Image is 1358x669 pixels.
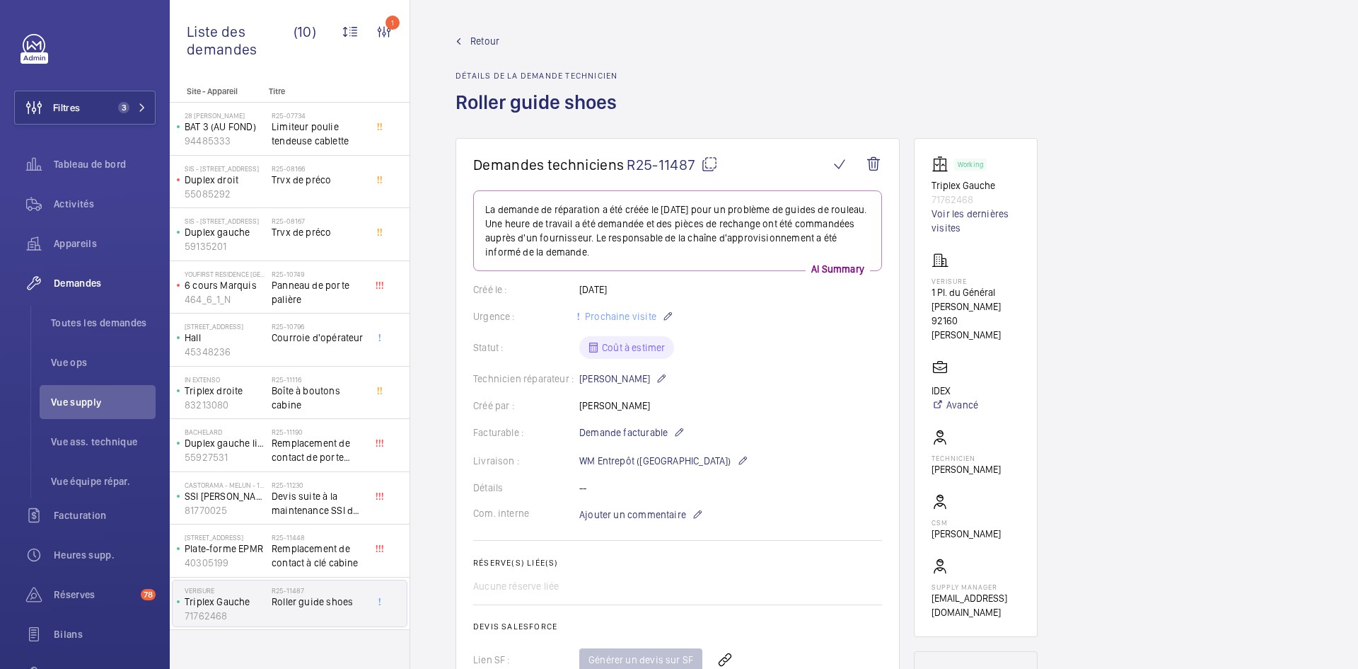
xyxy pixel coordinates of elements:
[272,586,365,595] h2: R25-11487
[51,435,156,449] span: Vue ass. technique
[932,591,1020,619] p: [EMAIL_ADDRESS][DOMAIN_NAME]
[185,331,266,345] p: Hall
[185,322,266,331] p: [STREET_ADDRESS]
[579,425,668,440] span: Demande facturable
[185,450,266,464] p: 55927531
[958,162,983,167] p: Working
[141,589,156,600] span: 78
[485,202,870,259] p: La demande de réparation a été créée le [DATE] pour un problème de guides de rouleau. Une heure d...
[272,120,365,148] span: Limiteur poulie tendeuse cablette
[185,278,266,292] p: 6 cours Marquis
[272,595,365,609] span: Roller guide shoes
[932,156,954,173] img: elevator.svg
[932,178,1020,193] p: Triplex Gauche
[932,285,1020,314] p: 1 Pl. du Général [PERSON_NAME]
[54,548,156,562] span: Heures supp.
[51,474,156,488] span: Vue équipe répar.
[272,481,365,489] h2: R25-11230
[627,156,718,173] span: R25-11487
[54,508,156,522] span: Facturation
[185,217,266,225] p: SIS - [STREET_ADDRESS]
[185,120,266,134] p: BAT 3 (AU FOND)
[582,311,656,322] span: Prochaine visite
[185,375,266,384] p: IN EXTENSO
[272,542,365,570] span: Remplacement de contact à clé cabine
[54,236,156,251] span: Appareils
[185,292,266,307] p: 464_6_1_N
[272,278,365,307] span: Panneau de porte palière
[473,156,624,173] span: Demandes techniciens
[185,270,266,278] p: YouFirst Residence [GEOGRAPHIC_DATA]
[185,384,266,398] p: Triplex droite
[272,428,365,436] h2: R25-11190
[53,101,80,115] span: Filtres
[932,518,1001,527] p: CSM
[932,398,978,412] a: Avancé
[185,436,266,450] p: Duplex gauche livraison ext
[455,71,625,81] h2: Détails de la demande technicien
[118,102,129,113] span: 3
[272,436,365,464] span: Remplacement de contact de porte palière et neo led
[932,462,1001,476] p: [PERSON_NAME]
[14,91,156,125] button: Filtres3
[185,609,266,623] p: 71762468
[272,533,365,542] h2: R25-11448
[51,395,156,409] span: Vue supply
[932,277,1020,285] p: Verisure
[932,384,978,398] p: IDEX
[272,225,365,239] span: Trvx de préco
[932,193,1020,207] p: 71762468
[272,111,365,120] h2: R25-07734
[54,588,135,602] span: Réserves
[185,595,266,609] p: Triplex Gauche
[185,542,266,556] p: Plate-forme EPMR
[185,398,266,412] p: 83213080
[473,558,882,568] h2: Réserve(s) liée(s)
[272,270,365,278] h2: R25-10749
[185,503,266,518] p: 81770025
[470,34,499,48] span: Retour
[272,384,365,412] span: Boîte à boutons cabine
[54,627,156,641] span: Bilans
[932,207,1020,235] a: Voir les dernières visites
[51,316,156,330] span: Toutes les demandes
[932,314,1020,342] p: 92160 [PERSON_NAME]
[185,556,266,570] p: 40305199
[170,86,263,96] p: Site - Appareil
[272,489,365,518] span: Devis suite à la maintenance SSI du [DATE]
[185,173,266,187] p: Duplex droit
[187,23,294,58] span: Liste des demandes
[272,322,365,331] h2: R25-10796
[269,86,362,96] p: Titre
[473,622,882,631] h2: Devis Salesforce
[272,375,365,384] h2: R25-11116
[932,583,1020,591] p: Supply manager
[185,134,266,148] p: 94485333
[185,111,266,120] p: 28 [PERSON_NAME]
[579,452,748,469] p: WM Entrepôt ([GEOGRAPHIC_DATA])
[579,370,667,387] p: [PERSON_NAME]
[185,586,266,595] p: Verisure
[54,276,156,290] span: Demandes
[806,262,870,276] p: AI Summary
[272,217,365,225] h2: R25-08167
[185,533,266,542] p: [STREET_ADDRESS]
[932,454,1001,462] p: Technicien
[185,481,266,489] p: Castorama - MELUN - 1423
[185,225,266,239] p: Duplex gauche
[272,173,365,187] span: Trvx de préco
[272,331,365,345] span: Courroie d'opérateur
[932,527,1001,541] p: [PERSON_NAME]
[54,197,156,211] span: Activités
[455,89,625,138] h1: Roller guide shoes
[579,508,686,522] span: Ajouter un commentaire
[54,157,156,171] span: Tableau de bord
[185,187,266,201] p: 55085292
[185,164,266,173] p: SIS - [STREET_ADDRESS]
[51,355,156,370] span: Vue ops
[185,489,266,503] p: SSI [PERSON_NAME]
[185,239,266,253] p: 59135201
[272,164,365,173] h2: R25-08166
[185,428,266,436] p: Bachelard
[185,345,266,359] p: 45348236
